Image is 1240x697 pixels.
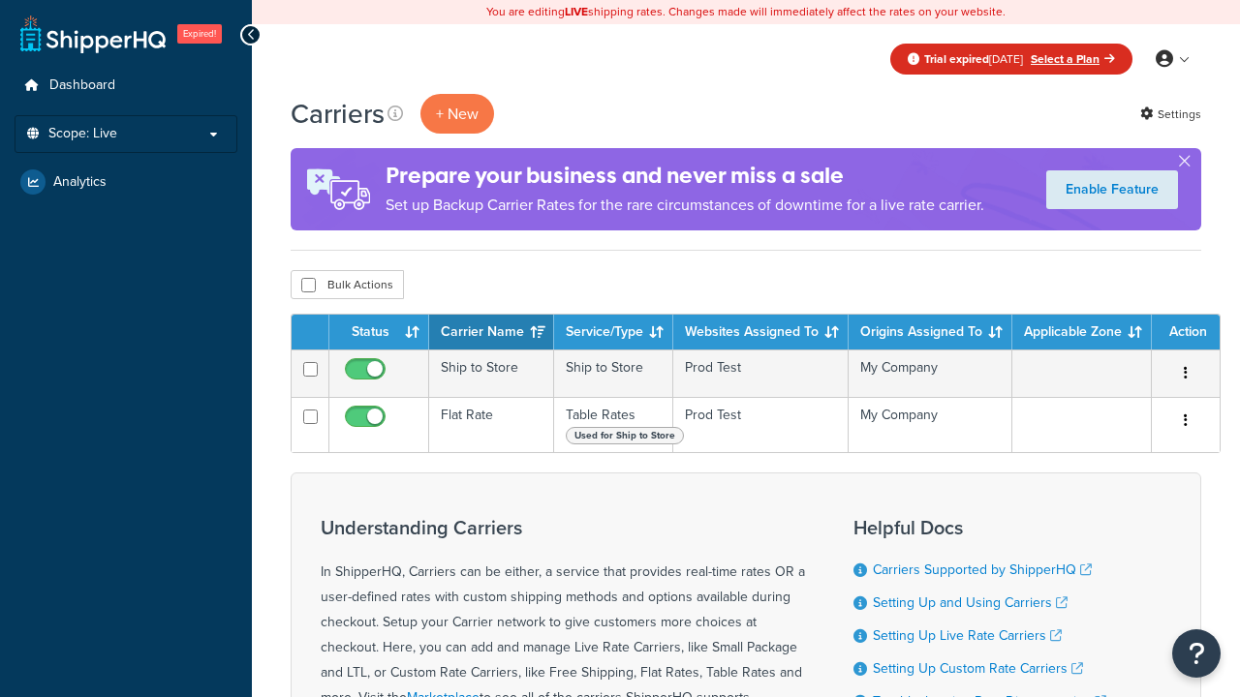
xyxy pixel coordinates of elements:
[554,349,673,397] td: Ship to Store
[429,315,554,349] th: Carrier Name: activate to sort column ascending
[53,174,107,191] span: Analytics
[849,315,1012,349] th: Origins Assigned To: activate to sort column ascending
[420,94,494,134] button: + New
[673,349,849,397] td: Prod Test
[873,625,1062,646] a: Setting Up Live Rate Carriers
[291,95,385,133] h1: Carriers
[429,349,554,397] td: Ship to Store
[386,192,984,219] p: Set up Backup Carrier Rates for the rare circumstances of downtime for a live rate carrier.
[386,160,984,192] h4: Prepare your business and never miss a sale
[1152,315,1220,349] th: Action
[873,592,1068,613] a: Setting Up and Using Carriers
[1140,101,1201,128] a: Settings
[48,126,117,142] span: Scope: Live
[15,165,237,199] a: Analytics
[565,3,588,20] b: LIVE
[849,397,1012,452] td: My Company
[554,315,673,349] th: Service/Type: activate to sort column ascending
[1031,50,1115,68] a: Select a Plan
[49,77,115,94] span: Dashboard
[873,560,1092,580] a: Carriers Supported by ShipperHQ
[873,658,1083,679] a: Setting Up Custom Rate Carriers
[177,24,222,44] span: Expired!
[554,397,673,452] td: Table Rates
[924,50,1023,68] span: [DATE]
[429,397,554,452] td: Flat Rate
[673,315,849,349] th: Websites Assigned To: activate to sort column ascending
[1046,170,1178,209] a: Enable Feature
[20,15,166,53] a: ShipperHQ Home
[924,50,989,68] strong: Trial expired
[849,349,1012,397] td: My Company
[329,315,429,349] th: Status: activate to sort column ascending
[321,517,805,538] h3: Understanding Carriers
[1172,629,1221,678] button: Open Resource Center
[291,148,386,230] img: ad-rules-rateshop-fe6ec290ccb7230408bd80ed9643f0289d75e0ffd9eb532fc0e269fcd187b520.png
[1012,315,1152,349] th: Applicable Zone: activate to sort column ascending
[853,517,1106,538] h3: Helpful Docs
[291,270,404,299] button: Bulk Actions
[566,427,684,444] span: Used for Ship to Store
[15,68,237,104] a: Dashboard
[673,397,849,452] td: Prod Test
